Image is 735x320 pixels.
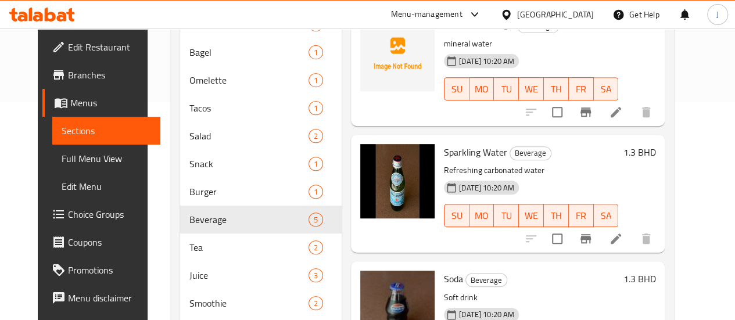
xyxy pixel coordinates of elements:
div: Juice [189,268,309,282]
button: TH [544,204,569,227]
div: items [309,157,323,171]
div: Snack [189,157,309,171]
div: items [309,73,323,87]
span: 1 [309,75,322,86]
div: Tea2 [180,233,342,261]
span: [DATE] 10:20 AM [454,309,519,320]
span: 2 [309,242,322,253]
a: Menus [42,89,160,117]
button: TU [494,77,519,100]
div: Burger1 [180,178,342,206]
span: 2 [309,131,322,142]
button: FR [569,204,594,227]
div: items [309,101,323,115]
div: Beverage [465,273,507,287]
a: Promotions [42,256,160,284]
div: Salad2 [180,122,342,150]
span: SA [598,81,614,98]
span: Salad [189,129,309,143]
a: Edit Restaurant [42,33,160,61]
span: [DATE] 10:20 AM [454,182,519,193]
a: Edit Menu [52,172,160,200]
span: Tea [189,240,309,254]
a: Branches [42,61,160,89]
div: items [309,240,323,254]
button: MO [469,77,494,100]
span: TU [499,207,514,224]
span: Promotions [68,263,151,277]
button: TU [494,204,519,227]
span: WE [524,207,539,224]
h6: 1.3 BHD [623,144,655,160]
div: items [309,45,323,59]
span: 5 [309,214,322,225]
span: MO [474,81,490,98]
span: 1 [309,159,322,170]
span: SA [598,207,614,224]
div: [GEOGRAPHIC_DATA] [517,8,594,21]
div: Snack1 [180,150,342,178]
span: FR [573,207,589,224]
span: Menu disclaimer [68,291,151,305]
button: SA [594,204,619,227]
div: Bagel1 [180,38,342,66]
span: Menus [70,96,151,110]
div: items [309,185,323,199]
button: MO [469,204,494,227]
img: Still Water (Large) [360,17,435,91]
div: items [309,296,323,310]
span: 2 [309,298,322,309]
button: SU [444,204,469,227]
span: TH [548,81,564,98]
span: 1 [309,103,322,114]
a: Coupons [42,228,160,256]
span: SU [449,207,465,224]
button: WE [519,204,544,227]
span: Choice Groups [68,207,151,221]
p: mineral water [444,37,618,51]
span: Sections [62,124,151,138]
a: Menu disclaimer [42,284,160,312]
span: Select to update [545,226,569,251]
p: Soft drink [444,290,618,305]
span: TU [499,81,514,98]
span: MO [474,207,490,224]
span: 1 [309,186,322,197]
span: WE [524,81,539,98]
button: delete [632,98,660,126]
span: [DATE] 10:20 AM [454,56,519,67]
span: Edit Restaurant [68,40,151,54]
div: items [309,268,323,282]
div: Beverage [510,146,551,160]
button: FR [569,77,594,100]
h6: 2.6 BHD [623,17,655,33]
a: Edit menu item [609,232,623,246]
button: delete [632,225,660,253]
span: 3 [309,270,322,281]
p: Refreshing carbonated water [444,163,618,178]
span: Burger [189,185,309,199]
div: Smoothie [189,296,309,310]
button: SA [594,77,619,100]
span: Omelette [189,73,309,87]
button: Branch-specific-item [572,98,600,126]
span: Beverage [189,213,309,226]
div: Omelette1 [180,66,342,94]
a: Edit menu item [609,105,623,119]
div: items [309,129,323,143]
span: Bagel [189,45,309,59]
a: Choice Groups [42,200,160,228]
div: Juice3 [180,261,342,289]
span: Beverage [466,274,507,287]
span: TH [548,207,564,224]
span: 1 [309,47,322,58]
div: Tacos1 [180,94,342,122]
button: SU [444,77,469,100]
span: SU [449,81,465,98]
span: Branches [68,68,151,82]
a: Sections [52,117,160,145]
span: Coupons [68,235,151,249]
